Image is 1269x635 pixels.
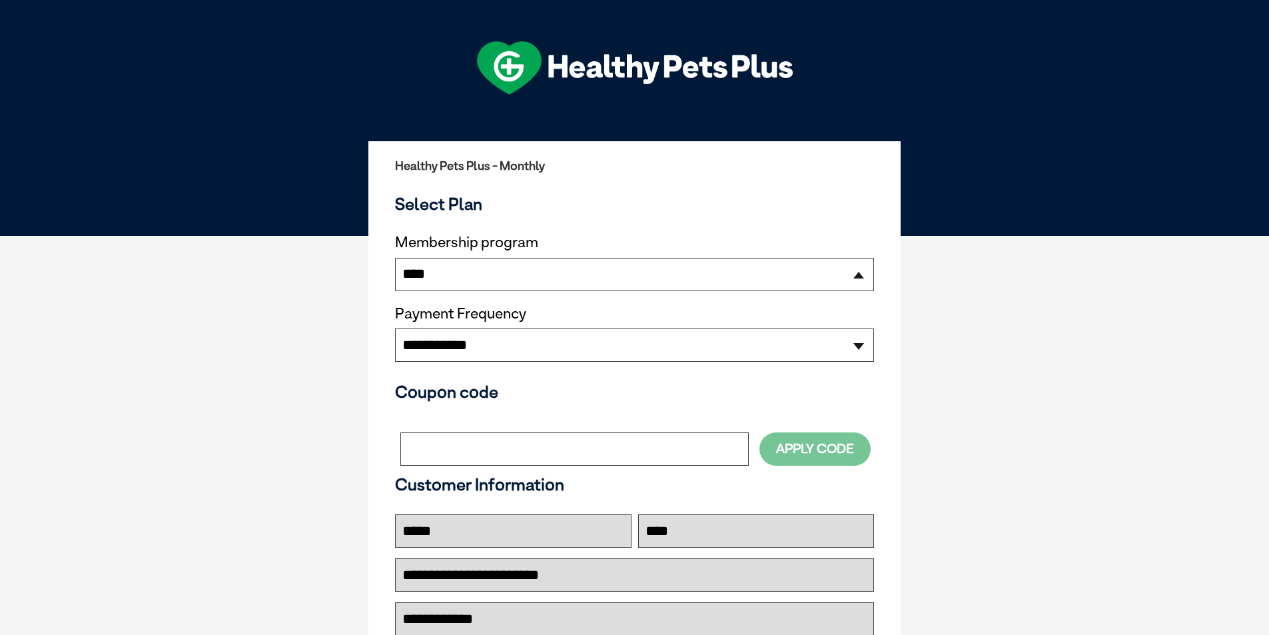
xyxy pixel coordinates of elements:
h3: Customer Information [395,474,874,494]
h3: Select Plan [395,194,874,214]
h2: Healthy Pets Plus - Monthly [395,159,874,173]
img: hpp-logo-landscape-green-white.png [477,41,793,95]
label: Payment Frequency [395,305,526,322]
label: Membership program [395,234,874,251]
button: Apply Code [759,432,871,465]
h3: Coupon code [395,382,874,402]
